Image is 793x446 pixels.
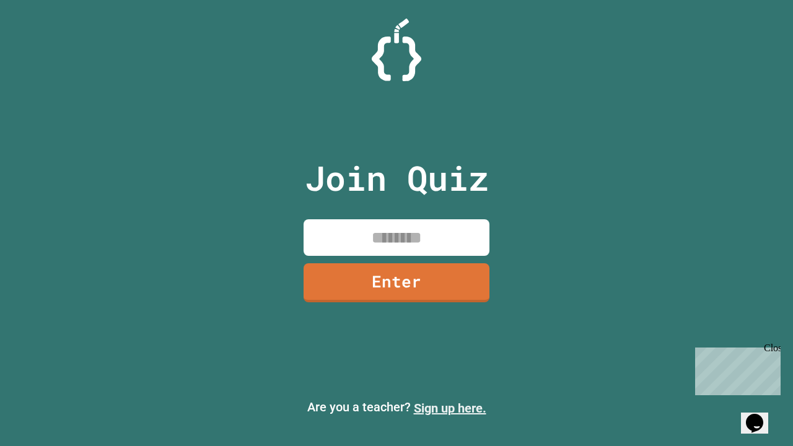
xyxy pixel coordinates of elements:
a: Sign up here. [414,401,486,416]
p: Join Quiz [305,152,489,204]
p: Are you a teacher? [10,398,783,418]
div: Chat with us now!Close [5,5,85,79]
img: Logo.svg [372,19,421,81]
a: Enter [304,263,489,302]
iframe: chat widget [741,396,781,434]
iframe: chat widget [690,343,781,395]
